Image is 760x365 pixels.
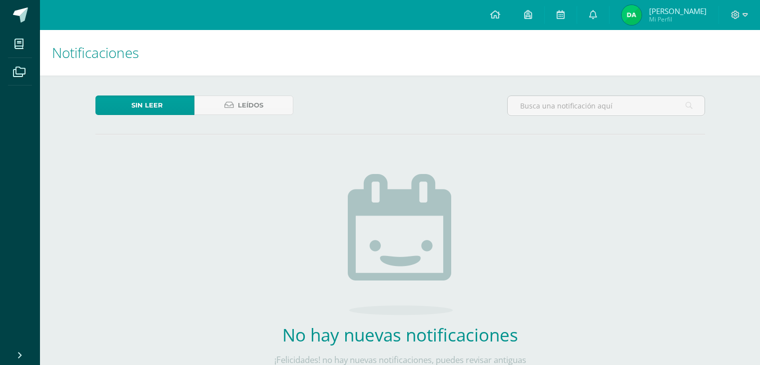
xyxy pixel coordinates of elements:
[194,95,293,115] a: Leídos
[649,15,707,23] span: Mi Perfil
[649,6,707,16] span: [PERSON_NAME]
[348,174,453,315] img: no_activities.png
[95,95,194,115] a: Sin leer
[238,96,263,114] span: Leídos
[622,5,642,25] img: f645a1e54c3c4cc8e183a50ad53a921b.png
[52,43,139,62] span: Notificaciones
[253,323,548,346] h2: No hay nuevas notificaciones
[131,96,163,114] span: Sin leer
[508,96,705,115] input: Busca una notificación aquí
